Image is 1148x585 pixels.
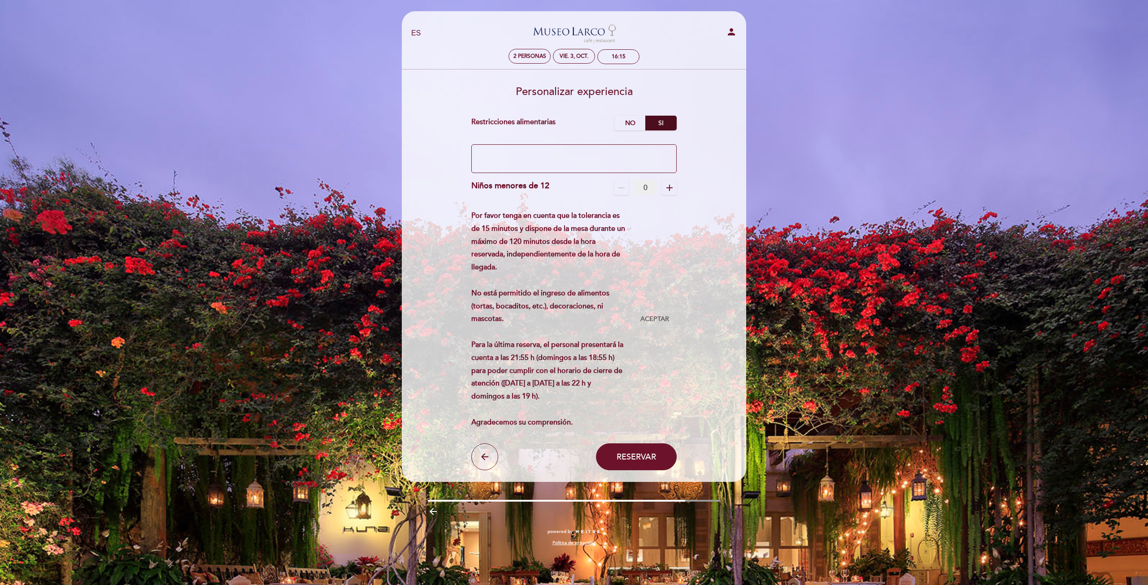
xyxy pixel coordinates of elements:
[516,85,633,98] span: Personalizar experiencia
[471,209,633,429] div: Por favor tenga en cuenta que la tolerancia es de 15 minutos y dispone de la mesa durante un máxi...
[552,540,596,546] a: Política de privacidad
[726,26,737,37] i: person
[471,116,615,130] div: Restricciones alimentarias
[548,529,573,535] span: powered by
[645,116,677,130] label: Si
[596,443,677,470] button: Reservar
[612,53,626,60] div: 16:15
[575,530,600,534] img: MEITRE
[428,506,439,517] i: arrow_backward
[513,53,546,60] span: 2 personas
[518,21,630,46] a: Museo [PERSON_NAME][GEOGRAPHIC_DATA] - Restaurant
[471,180,549,195] div: Niños menores de 12
[548,529,600,535] a: powered by
[664,182,675,193] i: add
[479,451,490,462] i: arrow_back
[640,315,669,324] span: Aceptar
[726,26,737,40] button: person
[616,182,627,193] i: remove
[471,443,498,470] button: arrow_back
[560,53,588,60] div: vie. 3, oct.
[617,452,656,462] span: Reservar
[633,312,677,327] button: Aceptar
[614,116,646,130] label: No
